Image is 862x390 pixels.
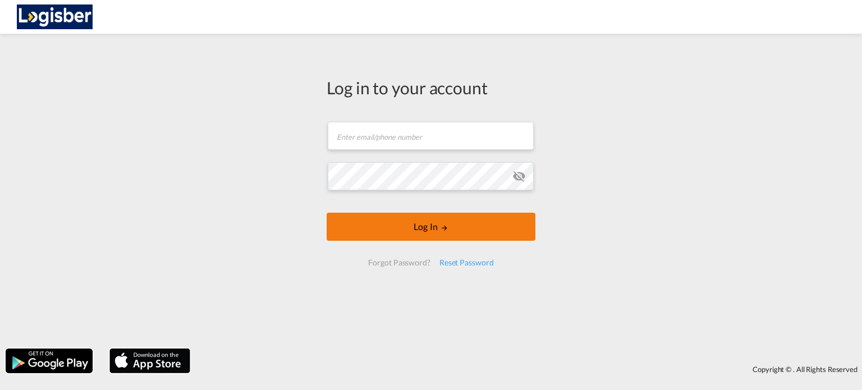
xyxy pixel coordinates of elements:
[4,347,94,374] img: google.png
[328,122,534,150] input: Enter email/phone number
[512,169,526,183] md-icon: icon-eye-off
[108,347,191,374] img: apple.png
[435,253,498,273] div: Reset Password
[196,360,862,379] div: Copyright © . All Rights Reserved
[327,76,535,99] div: Log in to your account
[364,253,434,273] div: Forgot Password?
[327,213,535,241] button: LOGIN
[17,4,93,30] img: d7a75e507efd11eebffa5922d020a472.png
